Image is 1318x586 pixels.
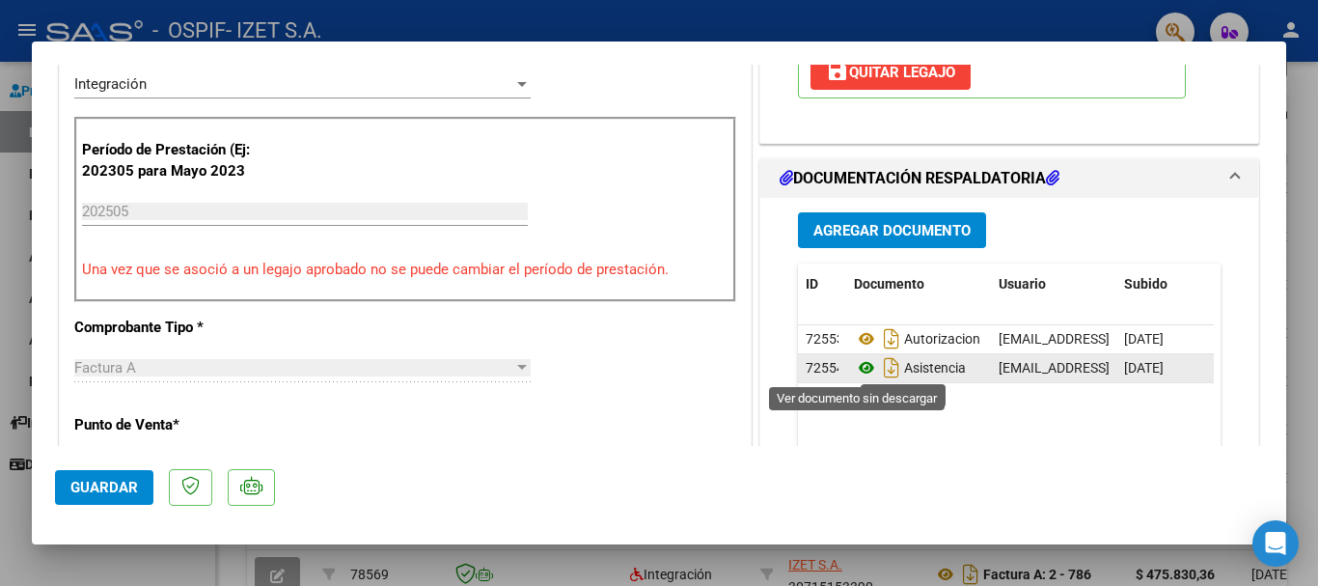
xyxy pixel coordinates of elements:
[854,276,924,292] span: Documento
[82,259,728,281] p: Una vez que se asoció a un legajo aprobado no se puede cambiar el período de prestación.
[813,222,971,239] span: Agregar Documento
[74,317,273,339] p: Comprobante Tipo *
[798,212,986,248] button: Agregar Documento
[806,331,844,347] span: 72553
[854,360,966,376] span: Asistencia
[991,264,1116,305] datatable-header-cell: Usuario
[1116,264,1213,305] datatable-header-cell: Subido
[798,264,846,305] datatable-header-cell: ID
[1124,276,1167,292] span: Subido
[55,470,153,505] button: Guardar
[879,352,904,383] i: Descargar documento
[1252,520,1299,567] div: Open Intercom Messenger
[826,64,955,81] span: Quitar Legajo
[74,75,147,93] span: Integración
[70,479,138,496] span: Guardar
[1213,264,1309,305] datatable-header-cell: Acción
[806,360,844,376] span: 72554
[780,167,1059,190] h1: DOCUMENTACIÓN RESPALDATORIA
[879,323,904,354] i: Descargar documento
[854,331,980,347] span: Autorizacion
[1124,360,1164,376] span: [DATE]
[760,159,1258,198] mat-expansion-panel-header: DOCUMENTACIÓN RESPALDATORIA
[74,359,136,377] span: Factura A
[82,139,276,182] p: Período de Prestación (Ej: 202305 para Mayo 2023
[846,264,991,305] datatable-header-cell: Documento
[74,414,273,436] p: Punto de Venta
[1124,331,1164,347] span: [DATE]
[999,276,1046,292] span: Usuario
[806,276,818,292] span: ID
[810,55,971,90] button: Quitar Legajo
[826,60,849,83] mat-icon: save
